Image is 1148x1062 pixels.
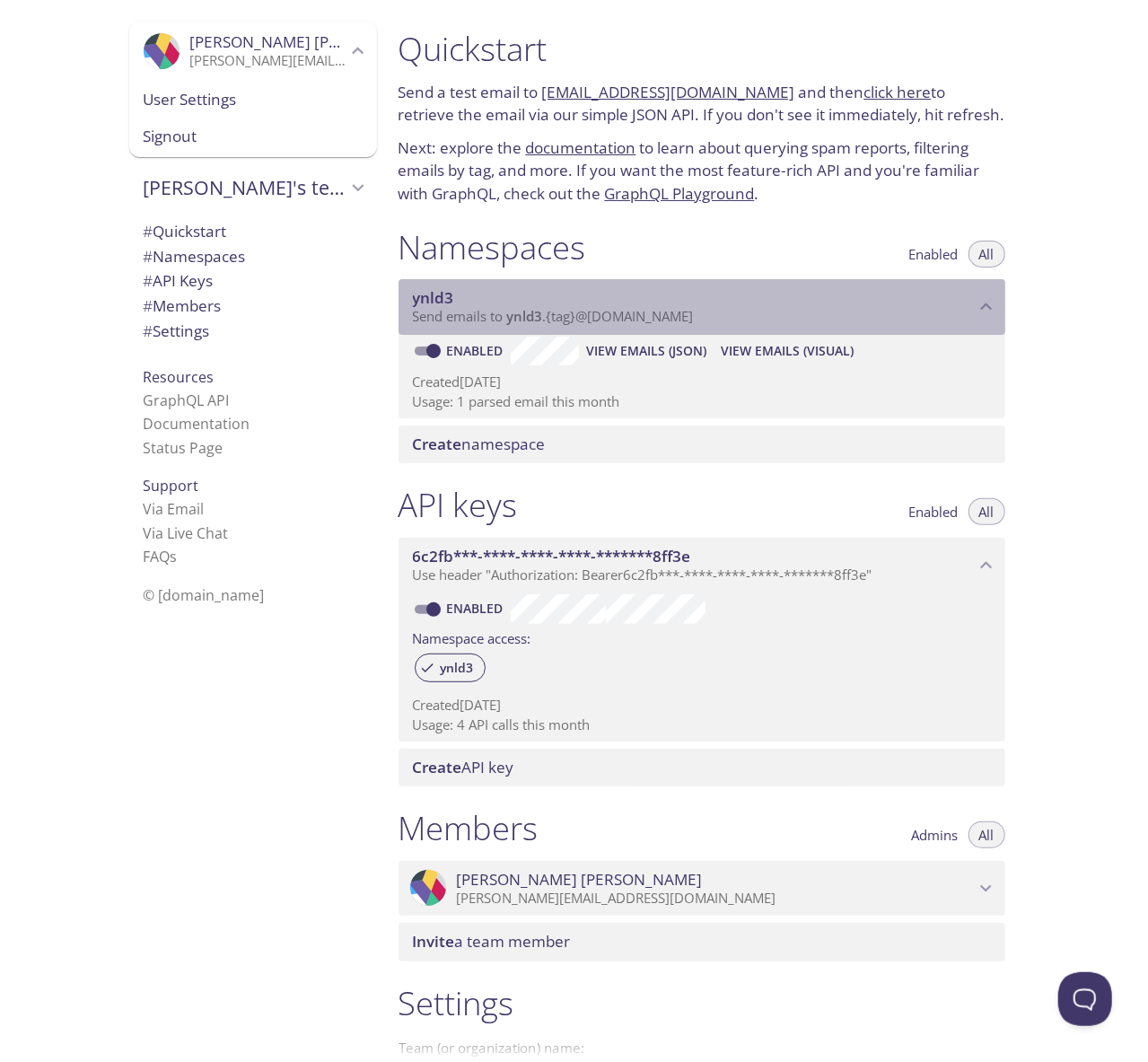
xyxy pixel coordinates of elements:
span: # [144,295,153,316]
a: Enabled [444,342,511,359]
span: View Emails (JSON) [586,340,706,362]
div: Daniel Friesen [129,22,377,81]
span: ynld3 [507,307,543,325]
a: FAQ [144,547,178,566]
div: Team Settings [129,319,377,344]
span: # [144,221,153,241]
span: # [144,270,153,291]
span: Send emails to . {tag} @[DOMAIN_NAME] [413,307,694,325]
h1: Namespaces [399,227,586,268]
a: Enabled [444,600,511,617]
span: Settings [144,320,210,341]
div: Create API Key [399,749,1005,786]
button: All [968,498,1005,525]
div: Daniel Friesen [399,861,1005,917]
a: GraphQL API [144,391,230,410]
div: Daniel's team [129,164,377,211]
div: User Settings [129,81,377,118]
h1: Quickstart [399,29,1005,69]
span: a team member [413,931,571,952]
button: Enabled [898,498,969,525]
span: User Settings [144,88,363,111]
span: # [144,320,153,341]
div: Signout [129,118,377,157]
span: Members [144,295,222,316]
span: Support [144,476,199,496]
p: Usage: 4 API calls this month [413,715,991,734]
p: Created [DATE] [413,373,991,391]
button: View Emails (JSON) [579,337,714,365]
div: API Keys [129,268,377,294]
a: click here [864,82,932,102]
span: Resources [144,367,215,387]
div: Invite a team member [399,923,1005,961]
div: ynld3 namespace [399,279,1005,335]
p: Created [DATE] [413,696,991,715]
span: Namespaces [144,246,246,267]
span: API Keys [144,270,214,291]
span: [PERSON_NAME] [PERSON_NAME] [190,31,436,52]
a: documentation [526,137,636,158]
a: [EMAIL_ADDRESS][DOMAIN_NAME] [542,82,795,102]
span: View Emails (Visual) [721,340,854,362]
div: Members [129,294,377,319]
p: Send a test email to and then to retrieve the email via our simple JSON API. If you don't see it ... [399,81,1005,127]
iframe: Help Scout Beacon - Open [1058,972,1112,1026]
div: ynld3 [415,654,486,682]
span: s [171,547,178,566]
span: Create [413,757,462,777]
button: All [968,821,1005,848]
span: ynld3 [413,287,454,308]
button: View Emails (Visual) [714,337,861,365]
span: Signout [144,125,363,148]
button: Admins [901,821,969,848]
span: [PERSON_NAME] [PERSON_NAME] [457,870,703,890]
a: GraphQL Playground [605,183,755,204]
span: API key [413,757,514,777]
p: Next: explore the to learn about querying spam reports, filtering emails by tag, and more. If you... [399,136,1005,206]
h1: Members [399,808,539,848]
a: Documentation [144,414,250,434]
div: Create namespace [399,426,1005,463]
label: Namespace access: [413,624,531,650]
h1: Settings [399,983,1005,1023]
a: Via Email [144,499,205,519]
span: © [DOMAIN_NAME] [144,585,265,605]
span: Invite [413,931,455,952]
p: Usage: 1 parsed email this month [413,392,991,411]
button: Enabled [898,241,969,268]
p: [PERSON_NAME][EMAIL_ADDRESS][DOMAIN_NAME] [190,52,346,70]
span: Quickstart [144,221,227,241]
span: ynld3 [430,660,485,676]
h1: API keys [399,485,518,525]
span: [PERSON_NAME]'s team [144,175,346,200]
a: Status Page [144,438,223,458]
span: namespace [413,434,546,454]
span: Create [413,434,462,454]
p: [PERSON_NAME][EMAIL_ADDRESS][DOMAIN_NAME] [457,890,975,908]
div: Quickstart [129,219,377,244]
span: # [144,246,153,267]
div: Namespaces [129,244,377,269]
a: Via Live Chat [144,523,229,543]
button: All [968,241,1005,268]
